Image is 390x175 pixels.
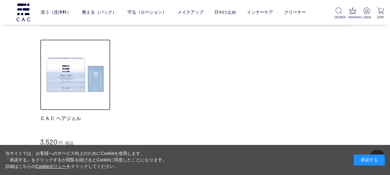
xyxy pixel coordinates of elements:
[376,15,385,20] p: CART
[334,7,343,20] a: SEARCH
[82,5,117,20] a: 整える（パック）
[16,3,31,21] img: logo
[40,39,111,110] img: ＣＡＣ ヘアジェル
[284,5,306,20] a: クリーナー
[362,7,371,20] a: LOGIN
[41,5,71,20] a: 洗う（洗浄料）
[40,115,111,122] a: ＣＡＣ ヘアジェル
[348,7,357,20] a: RANKING
[362,15,371,20] p: LOGIN
[354,155,385,165] div: 承諾する
[247,5,273,20] a: インナーケア
[214,5,236,20] a: 日やけ止め
[58,141,63,146] span: 円
[36,164,67,169] a: Cookieポリシー
[5,150,167,170] div: 当サイトでは、お客様へのサービス向上のためにCookieを使用します。 「承諾する」をクリックするか閲覧を続けるとCookieに同意したことになります。 詳細はこちらの をクリックしてください。
[128,5,167,20] a: 守る（ローション）
[348,15,357,20] p: RANKING
[65,141,74,146] span: 税込
[334,15,343,20] p: SEARCH
[376,7,385,20] a: CART
[40,137,57,146] span: 3,520
[177,5,204,20] a: メイクアップ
